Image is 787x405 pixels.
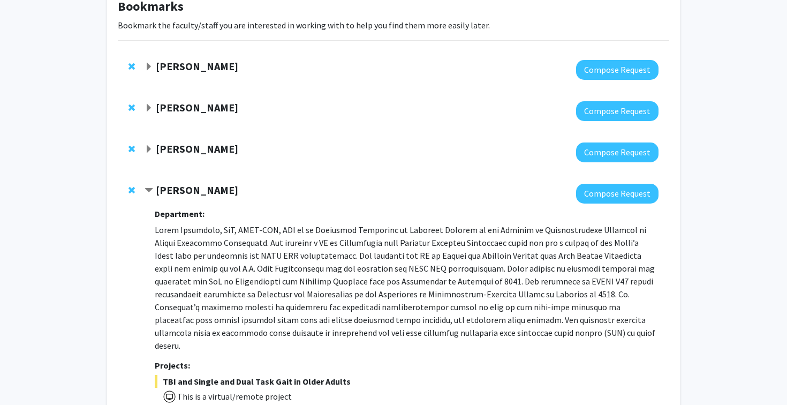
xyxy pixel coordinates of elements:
strong: [PERSON_NAME] [156,101,238,114]
span: Remove Katie Hunzinger from bookmarks [128,186,135,194]
button: Compose Request to Charles Scott [576,101,659,121]
strong: Department: [155,208,205,219]
span: This is a virtual/remote project [176,391,292,402]
span: Remove Charles Scott from bookmarks [128,103,135,112]
button: Compose Request to Katie Hunzinger [576,184,659,204]
span: Remove Mahdi Alizedah from bookmarks [128,145,135,153]
strong: Projects: [155,360,190,371]
span: Contract Katie Hunzinger Bookmark [145,186,153,195]
span: Expand Elizabeth Wright-Jin Bookmark [145,63,153,71]
span: TBI and Single and Dual Task Gait in Older Adults [155,375,659,388]
span: Expand Mahdi Alizedah Bookmark [145,145,153,154]
button: Compose Request to Mahdi Alizedah [576,142,659,162]
p: Lorem Ipsumdolo, SiT, AMET-CON, ADI el se Doeiusmod Temporinc ut Laboreet Dolorem al eni Adminim ... [155,223,659,352]
p: Bookmark the faculty/staff you are interested in working with to help you find them more easily l... [118,19,669,32]
strong: [PERSON_NAME] [156,183,238,197]
button: Compose Request to Elizabeth Wright-Jin [576,60,659,80]
span: Remove Elizabeth Wright-Jin from bookmarks [128,62,135,71]
strong: [PERSON_NAME] [156,142,238,155]
iframe: Chat [8,357,46,397]
strong: [PERSON_NAME] [156,59,238,73]
span: Expand Charles Scott Bookmark [145,104,153,112]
